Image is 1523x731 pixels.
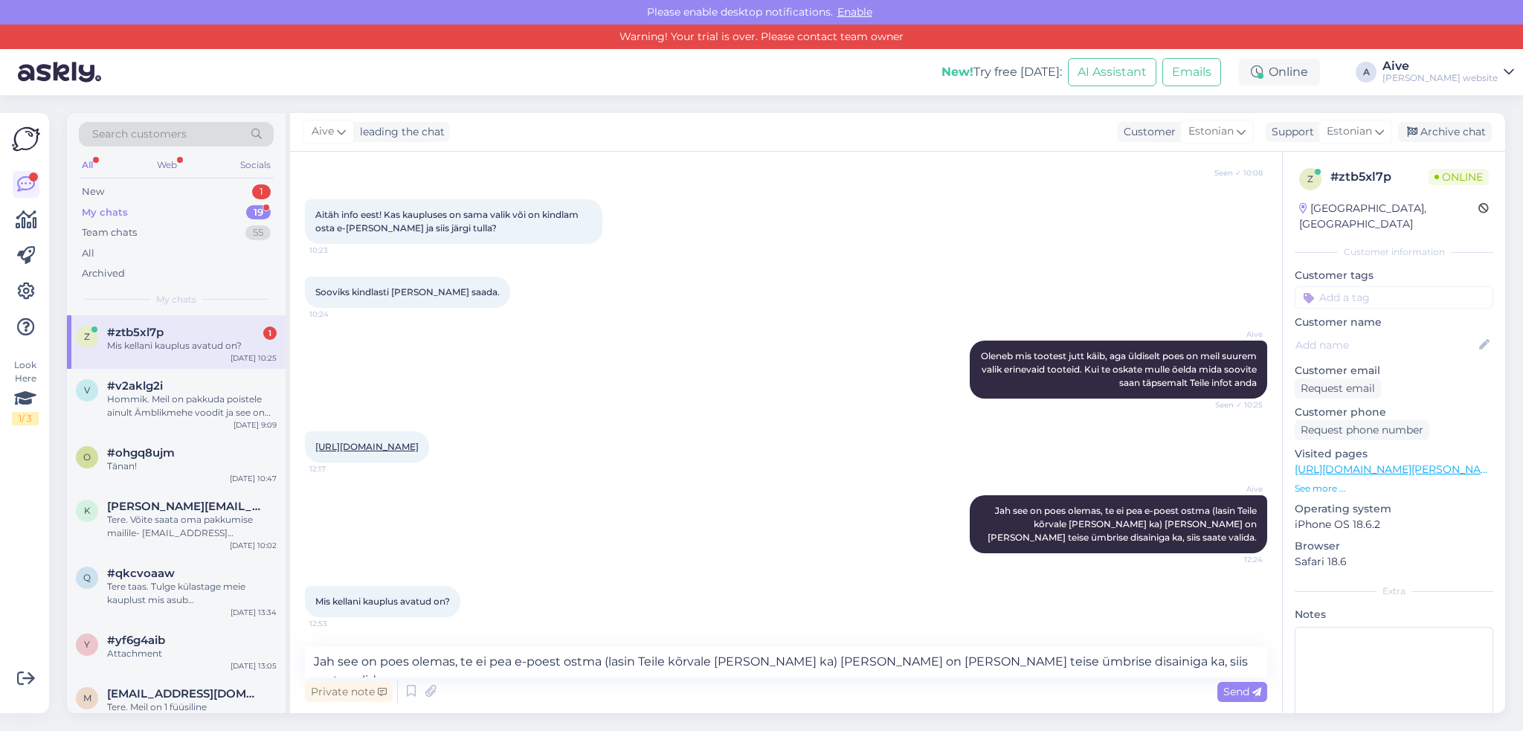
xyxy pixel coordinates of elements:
div: Socials [237,155,274,175]
div: 55 [245,225,271,240]
button: Emails [1162,58,1221,86]
div: 19 [246,205,271,220]
div: A [1356,62,1377,83]
div: Archive chat [1398,122,1492,142]
span: m [83,692,91,703]
span: o [83,451,91,463]
span: mlmarislallo@gmail.com [107,687,262,701]
span: #ohgq8ujm [107,446,175,460]
p: Customer phone [1295,405,1493,420]
span: q [83,572,91,583]
div: Request phone number [1295,420,1429,440]
div: [DATE] 10:25 [231,352,277,364]
span: kristina.lehe@gmail.com [107,500,262,513]
span: Estonian [1188,123,1234,140]
div: Hommik. Meil on pakkuda poistele ainult Ämblikmehe voodit ja see on ka meie kodulehel üleval. Kui... [107,393,277,419]
span: Send [1223,685,1261,698]
div: Look Here [12,358,39,425]
img: Askly Logo [12,125,40,153]
b: New! [941,65,973,79]
div: [DATE] 13:34 [231,607,277,618]
div: [DATE] 10:02 [230,540,277,551]
span: #v2aklg2i [107,379,163,393]
div: [DATE] 10:47 [230,473,277,484]
div: 1 [263,326,277,340]
p: Visited pages [1295,446,1493,462]
span: My chats [156,293,196,306]
div: Support [1266,124,1314,140]
div: 1 / 3 [12,412,39,425]
span: Aive [312,123,334,140]
div: Private note [305,682,393,702]
a: Aive[PERSON_NAME] website [1382,60,1514,84]
div: Customer information [1295,245,1493,259]
div: Online [1239,59,1320,86]
div: Tere. Meil on 1 füüsiline [PERSON_NAME] see asub [GEOGRAPHIC_DATA], [GEOGRAPHIC_DATA], [GEOGRAPHI... [107,701,277,727]
div: Team chats [82,225,137,240]
div: [PERSON_NAME] website [1382,72,1498,84]
span: 10:23 [309,245,365,256]
input: Add a tag [1295,286,1493,309]
p: Customer email [1295,363,1493,379]
span: y [84,639,90,650]
span: Jah see on poes olemas, te ei pea e-poest ostma (lasin Teile kõrvale [PERSON_NAME] ka) [PERSON_NA... [988,505,1259,543]
div: Customer [1118,124,1176,140]
span: Online [1429,169,1489,185]
input: Add name [1295,337,1476,353]
div: [DATE] 13:05 [231,660,277,672]
span: Aitäh info eest! Kas kaupluses on sama valik või on kindlam osta e-[PERSON_NAME] ja siis järgi tu... [315,209,581,234]
div: [GEOGRAPHIC_DATA], [GEOGRAPHIC_DATA] [1299,201,1478,232]
span: Estonian [1327,123,1372,140]
p: Safari 18.6 [1295,554,1493,570]
span: Sooviks kindlasti [PERSON_NAME] saada. [315,286,500,297]
div: All [79,155,96,175]
div: Attachment [107,647,277,660]
div: Tere. Võite saata oma pakkumise mailile- [EMAIL_ADDRESS][DOMAIN_NAME] või [EMAIL_ADDRESS][DOMAIN_... [107,513,277,540]
span: 12:17 [309,463,365,474]
div: My chats [82,205,128,220]
span: 10:24 [309,309,365,320]
div: [DATE] 9:09 [234,419,277,431]
div: leading the chat [354,124,445,140]
span: 12:53 [309,618,365,629]
div: All [82,246,94,261]
div: Aive [1382,60,1498,72]
span: #yf6g4aib [107,634,165,647]
span: Search customers [92,126,187,142]
span: z [84,331,90,342]
div: # ztb5xl7p [1330,168,1429,186]
div: Tänan! [107,460,277,473]
span: Aive [1207,483,1263,495]
span: #qkcvoaaw [107,567,175,580]
span: v [84,384,90,396]
div: Archived [82,266,125,281]
p: See more ... [1295,482,1493,495]
a: [URL][DOMAIN_NAME] [315,441,419,452]
span: Seen ✓ 10:08 [1207,167,1263,178]
div: Try free [DATE]: [941,63,1062,81]
div: New [82,184,104,199]
p: Browser [1295,538,1493,554]
p: Operating system [1295,501,1493,517]
div: Web [154,155,180,175]
p: iPhone OS 18.6.2 [1295,517,1493,532]
div: Mis kellani kauplus avatud on? [107,339,277,352]
span: Mis kellani kauplus avatud on? [315,596,450,607]
span: Seen ✓ 10:25 [1207,399,1263,410]
span: z [1307,173,1313,184]
span: 12:24 [1207,554,1263,565]
div: Request email [1295,379,1381,399]
span: Enable [833,5,877,19]
p: Customer name [1295,315,1493,330]
div: Extra [1295,585,1493,598]
span: k [84,505,91,516]
button: AI Assistant [1068,58,1156,86]
p: Customer tags [1295,268,1493,283]
span: Aive [1207,329,1263,340]
div: 1 [252,184,271,199]
p: Notes [1295,607,1493,622]
span: #ztb5xl7p [107,326,164,339]
a: [URL][DOMAIN_NAME][PERSON_NAME] [1295,463,1500,476]
div: Tere taas. Tulge külastage meie kauplust mis asub [GEOGRAPHIC_DATA], [GEOGRAPHIC_DATA], [GEOGRAPH... [107,580,277,607]
span: Oleneb mis tootest jutt käib, aga üldiselt poes on meil suurem valik erinevaid tooteid. Kui te os... [981,350,1259,388]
